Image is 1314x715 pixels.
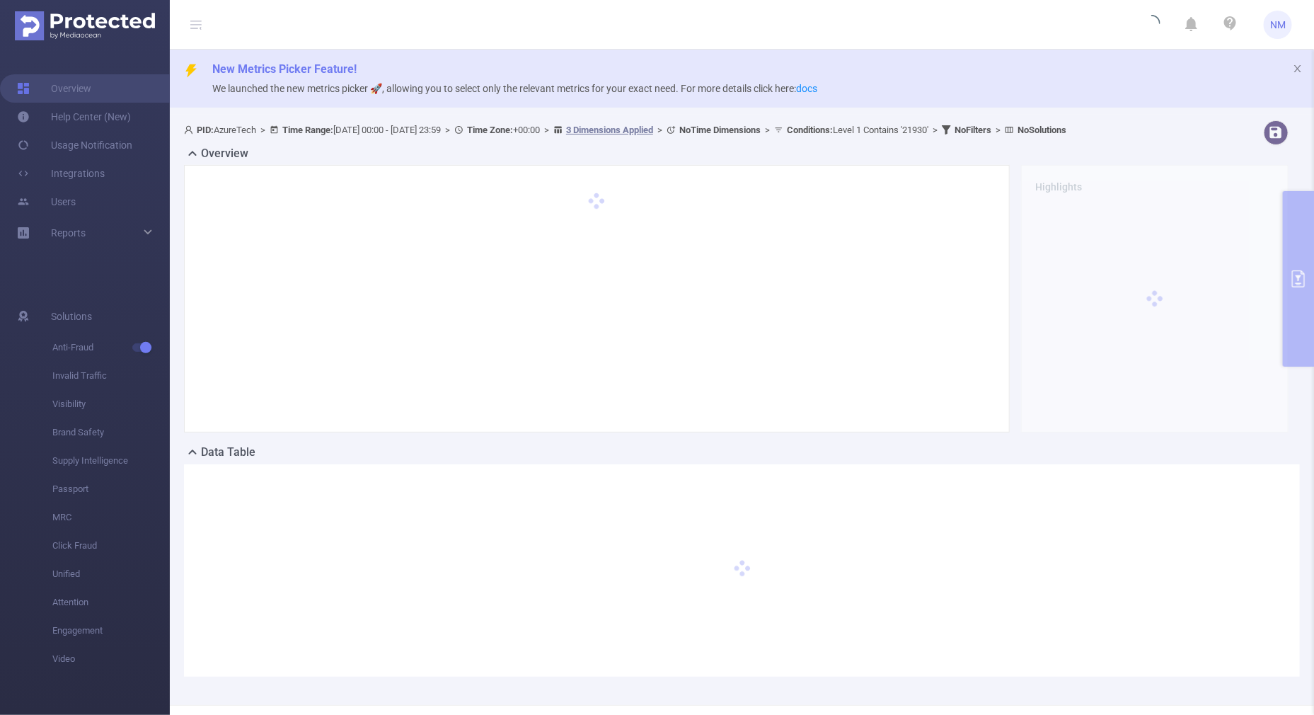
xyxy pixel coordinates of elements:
[51,219,86,247] a: Reports
[52,588,170,617] span: Attention
[540,125,553,135] span: >
[17,74,91,103] a: Overview
[955,125,991,135] b: No Filters
[467,125,513,135] b: Time Zone:
[52,362,170,390] span: Invalid Traffic
[441,125,454,135] span: >
[52,333,170,362] span: Anti-Fraud
[184,125,197,135] i: icon: user
[1143,15,1160,35] i: icon: loading
[52,560,170,588] span: Unified
[52,532,170,560] span: Click Fraud
[51,227,86,239] span: Reports
[653,125,667,135] span: >
[928,125,942,135] span: >
[17,159,105,188] a: Integrations
[52,418,170,447] span: Brand Safety
[256,125,270,135] span: >
[15,11,155,40] img: Protected Media
[17,131,132,159] a: Usage Notification
[787,125,833,135] b: Conditions :
[51,302,92,331] span: Solutions
[52,390,170,418] span: Visibility
[212,62,357,76] span: New Metrics Picker Feature!
[212,83,817,94] span: We launched the new metrics picker 🚀, allowing you to select only the relevant metrics for your e...
[184,64,198,78] i: icon: thunderbolt
[52,645,170,673] span: Video
[787,125,928,135] span: Level 1 Contains '21930'
[991,125,1005,135] span: >
[761,125,774,135] span: >
[201,444,255,461] h2: Data Table
[197,125,214,135] b: PID:
[52,503,170,532] span: MRC
[1270,11,1286,39] span: NM
[17,103,131,131] a: Help Center (New)
[201,145,248,162] h2: Overview
[679,125,761,135] b: No Time Dimensions
[796,83,817,94] a: docs
[52,475,170,503] span: Passport
[184,125,1066,135] span: AzureTech [DATE] 00:00 - [DATE] 23:59 +00:00
[52,447,170,475] span: Supply Intelligence
[1293,61,1303,76] button: icon: close
[282,125,333,135] b: Time Range:
[17,188,76,216] a: Users
[1018,125,1066,135] b: No Solutions
[1293,64,1303,74] i: icon: close
[52,617,170,645] span: Engagement
[566,125,653,135] u: 3 Dimensions Applied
